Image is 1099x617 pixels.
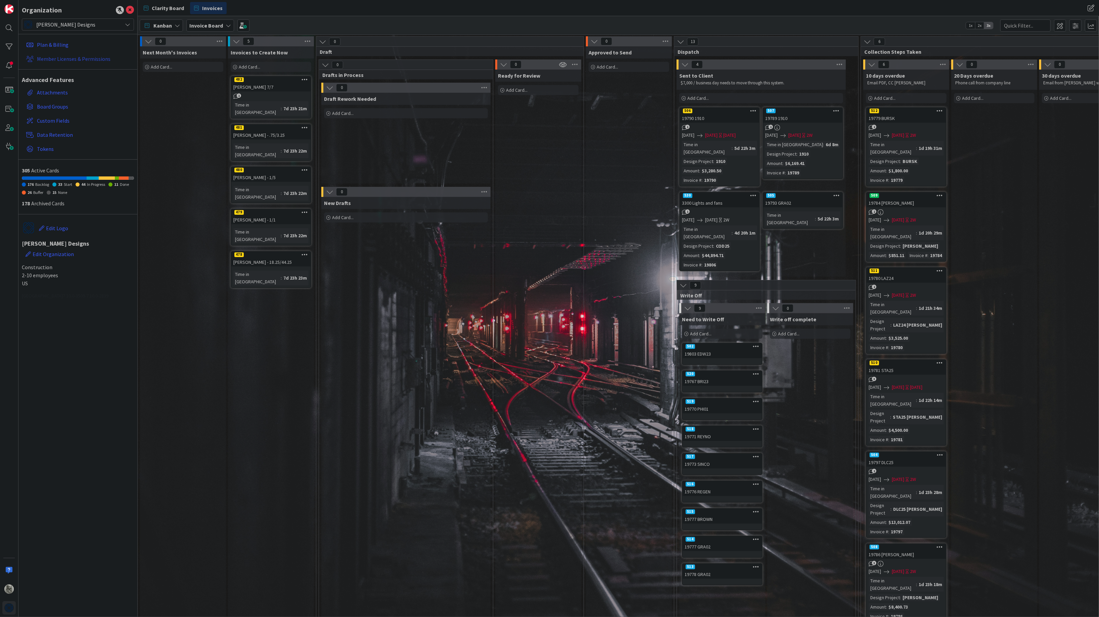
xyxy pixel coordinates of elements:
[713,242,714,250] span: :
[869,318,890,332] div: Design Project
[888,344,889,351] span: :
[869,410,890,424] div: Design Project
[910,476,916,483] div: 2W
[910,132,916,139] div: 2W
[683,515,762,524] div: 19777 BROWN
[231,173,311,182] div: [PERSON_NAME] - 1/5
[867,452,946,458] div: 504
[679,107,760,187] a: 50619790 1910[DATE][DATE][DATE]Time in [GEOGRAPHIC_DATA]:5d 22h 3mDesign Project:1910Amount:$3,28...
[870,453,879,457] div: 504
[686,399,695,404] div: 519
[234,168,244,172] div: 480
[683,542,762,551] div: 19777 GRA02
[683,405,762,413] div: 19770 PHI01
[917,397,944,404] div: 1d 22h 14m
[869,176,888,184] div: Invoice #
[917,229,944,237] div: 1d 20h 29m
[683,509,762,515] div: 515
[680,193,759,207] div: 5303300 Lights and fans
[867,108,946,114] div: 512
[769,125,773,129] span: 1
[702,176,718,184] div: 19790
[231,252,311,266] div: 478[PERSON_NAME] - 18.25/44.25
[686,482,695,487] div: 516
[683,399,762,405] div: 519
[683,371,762,386] div: 52019767 BRI23
[886,426,887,434] span: :
[39,221,68,235] button: Edit Logo
[783,160,806,167] div: $6,169.41
[686,454,695,459] div: 517
[892,292,904,299] span: [DATE]
[733,145,757,152] div: 5d 22h 3m
[886,519,887,526] span: :
[680,108,759,123] div: 50619790 1910
[870,361,879,365] div: 510
[37,145,131,153] span: Tokens
[867,544,946,559] div: 50819786 [PERSON_NAME]
[891,321,944,329] div: LAZ24 [PERSON_NAME]
[797,150,810,158] div: 1910
[867,544,946,550] div: 508
[782,160,783,167] span: :
[763,193,842,199] div: 505
[869,141,916,156] div: Time in [GEOGRAPHIC_DATA]
[282,147,309,155] div: 7d 23h 22m
[679,192,760,271] a: 5303300 Lights and fans[DATE][DATE]2WTime in [GEOGRAPHIC_DATA]:4d 20h 1mDesign Project:COD25Amoun...
[869,158,900,165] div: Design Project
[891,505,944,513] div: DLC25 [PERSON_NAME]
[763,114,842,123] div: 19789 1910
[231,258,311,266] div: [PERSON_NAME] - 18.25/44.25
[231,209,311,215] div: 479
[1050,95,1071,101] span: Add Card...
[231,209,311,224] div: 479[PERSON_NAME] - 1/1
[683,399,762,413] div: 51919770 PHI01
[910,216,916,223] div: 2W
[24,129,134,141] a: Data Retention
[682,252,699,259] div: Amount
[690,331,712,337] span: Add Card...
[714,158,727,165] div: 1910
[869,132,881,139] span: [DATE]
[869,252,886,259] div: Amount
[816,215,840,222] div: 5d 22h 3m
[189,22,223,29] b: Invoice Board
[25,247,74,261] button: Edit Organization
[682,343,763,365] a: 50219803 EDW23
[763,108,842,114] div: 507
[190,2,227,14] a: Invoices
[869,485,916,500] div: Time in [GEOGRAPHIC_DATA]
[917,304,944,312] div: 1d 21h 34m
[732,145,733,152] span: :
[37,131,131,139] span: Data Retention
[928,252,944,259] div: 19784
[24,39,134,51] a: Plan & Billing
[872,469,876,473] span: 2
[682,508,763,530] a: 51519777 BROWN
[151,64,172,70] span: Add Card...
[233,271,281,285] div: Time in [GEOGRAPHIC_DATA]
[870,193,879,198] div: 509
[872,285,876,289] span: 2
[869,242,900,250] div: Design Project
[867,366,946,375] div: 19781 STA25
[683,509,762,524] div: 51519777 BROWN
[686,509,695,514] div: 515
[233,186,281,201] div: Time in [GEOGRAPHIC_DATA]
[887,167,910,174] div: $1,800.00
[234,252,244,257] div: 478
[867,199,946,207] div: 19784 [PERSON_NAME]
[281,190,282,197] span: :
[24,115,134,127] a: Custom Fields
[867,458,946,467] div: 19797 DLC25
[683,536,762,542] div: 514
[870,269,879,273] div: 511
[733,229,757,237] div: 4d 20h 1m
[231,77,311,83] div: 482
[683,371,762,377] div: 520
[682,481,763,503] a: 51619776 REGEN
[889,436,904,443] div: 19781
[886,252,887,259] span: :
[33,251,74,257] span: Edit Organization
[917,145,944,152] div: 1d 19h 31m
